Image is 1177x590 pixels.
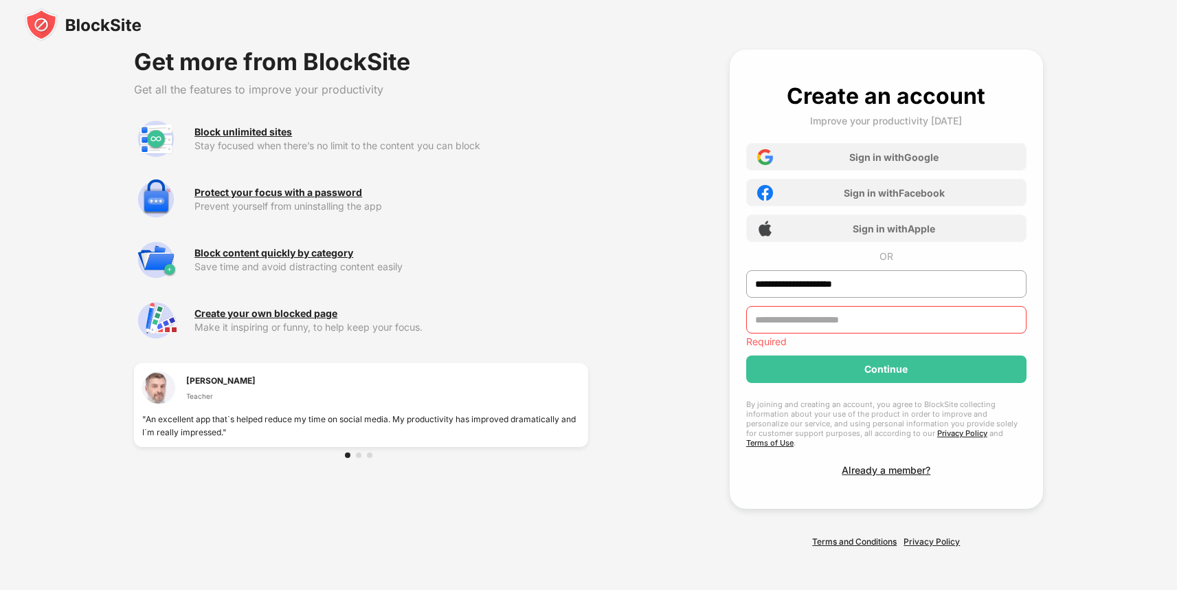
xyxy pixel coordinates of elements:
[757,185,773,201] img: facebook-icon.png
[194,322,588,333] div: Make it inspiring or funny, to help keep your focus.
[746,400,1027,448] div: By joining and creating an account, you agree to BlockSite collecting information about your use ...
[937,428,987,438] a: Privacy Policy
[746,438,794,448] a: Terms of Use
[787,83,985,109] div: Create an account
[757,221,773,237] img: apple-icon.png
[134,117,178,161] img: premium-unlimited-blocklist.svg
[194,248,353,259] div: Block content quickly by category
[142,371,175,404] img: testimonial-1.jpg
[849,151,939,163] div: Sign in with Google
[134,177,178,221] img: premium-password-protection.svg
[25,8,142,41] img: blocksite-icon-black.svg
[842,464,930,476] div: Already a member?
[186,391,256,402] div: Teacher
[904,536,960,547] a: Privacy Policy
[134,83,588,96] div: Get all the features to improve your productivity
[812,536,897,547] a: Terms and Conditions
[194,261,588,272] div: Save time and avoid distracting content easily
[746,336,1027,347] div: Required
[134,50,588,74] div: Get more from BlockSite
[134,238,178,282] img: premium-category.svg
[134,298,178,342] img: premium-customize-block-page.svg
[844,187,945,199] div: Sign in with Facebook
[194,308,337,319] div: Create your own blocked page
[757,149,773,165] img: google-icon.png
[810,115,962,127] div: Improve your productivity [DATE]
[194,140,588,151] div: Stay focused when there’s no limit to the content you can block
[853,223,935,234] div: Sign in with Apple
[186,374,256,387] div: [PERSON_NAME]
[864,364,908,375] div: Continue
[194,127,292,138] div: Block unlimited sites
[194,187,362,198] div: Protect your focus with a password
[879,250,893,262] div: OR
[194,201,588,212] div: Prevent yourself from uninstalling the app
[142,413,580,439] div: "An excellent app that`s helped reduce my time on social media. My productivity has improved dram...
